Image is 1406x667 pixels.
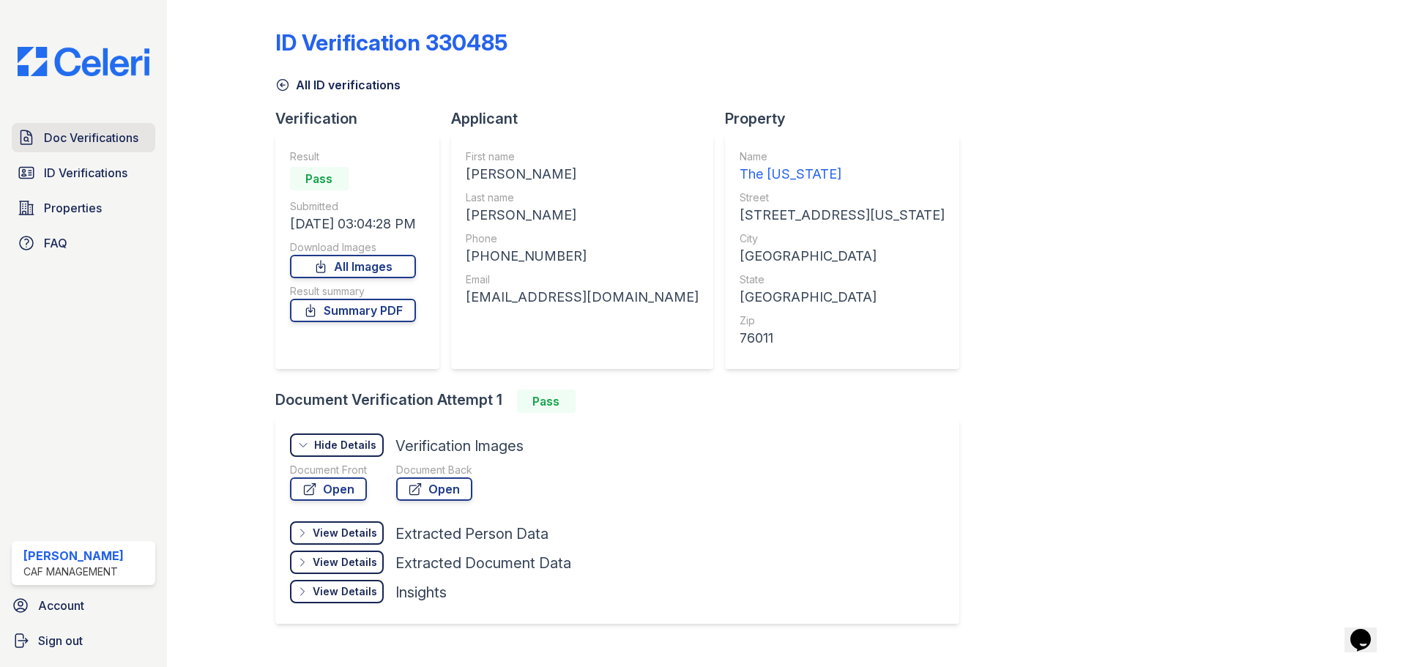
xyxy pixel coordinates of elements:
div: Property [725,108,971,129]
div: Result [290,149,416,164]
img: CE_Logo_Blue-a8612792a0a2168367f1c8372b55b34899dd931a85d93a1a3d3e32e68fde9ad4.png [6,47,161,76]
div: [PHONE_NUMBER] [466,246,699,267]
a: Account [6,591,161,620]
div: Hide Details [314,438,376,452]
div: Submitted [290,199,416,214]
div: Pass [517,390,576,413]
div: View Details [313,555,377,570]
div: City [740,231,945,246]
div: Last name [466,190,699,205]
div: Zip [740,313,945,328]
div: Street [740,190,945,205]
div: CAF Management [23,564,124,579]
div: Document Front [290,463,367,477]
div: Result summary [290,284,416,299]
span: Doc Verifications [44,129,138,146]
a: Properties [12,193,155,223]
div: Applicant [451,108,725,129]
div: Name [740,149,945,164]
div: Email [466,272,699,287]
div: Phone [466,231,699,246]
div: ID Verification 330485 [275,29,507,56]
span: ID Verifications [44,164,127,182]
a: Doc Verifications [12,123,155,152]
div: Verification [275,108,451,129]
div: Document Back [396,463,472,477]
div: The [US_STATE] [740,164,945,185]
a: Open [290,477,367,501]
div: First name [466,149,699,164]
div: [DATE] 03:04:28 PM [290,214,416,234]
div: Document Verification Attempt 1 [275,390,971,413]
span: Sign out [38,632,83,649]
div: Extracted Person Data [395,523,548,544]
div: View Details [313,584,377,599]
div: Insights [395,582,447,603]
a: Open [396,477,472,501]
div: Verification Images [395,436,524,456]
div: State [740,272,945,287]
a: Summary PDF [290,299,416,322]
a: All ID verifications [275,76,401,94]
a: Name The [US_STATE] [740,149,945,185]
a: FAQ [12,228,155,258]
a: Sign out [6,626,161,655]
div: [STREET_ADDRESS][US_STATE] [740,205,945,226]
div: [GEOGRAPHIC_DATA] [740,287,945,308]
div: 76011 [740,328,945,349]
a: ID Verifications [12,158,155,187]
iframe: chat widget [1344,608,1391,652]
div: [GEOGRAPHIC_DATA] [740,246,945,267]
span: Account [38,597,84,614]
div: Download Images [290,240,416,255]
div: Pass [290,167,349,190]
div: [EMAIL_ADDRESS][DOMAIN_NAME] [466,287,699,308]
div: [PERSON_NAME] [466,205,699,226]
span: FAQ [44,234,67,252]
span: Properties [44,199,102,217]
div: View Details [313,526,377,540]
div: [PERSON_NAME] [23,547,124,564]
div: [PERSON_NAME] [466,164,699,185]
a: All Images [290,255,416,278]
div: Extracted Document Data [395,553,571,573]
